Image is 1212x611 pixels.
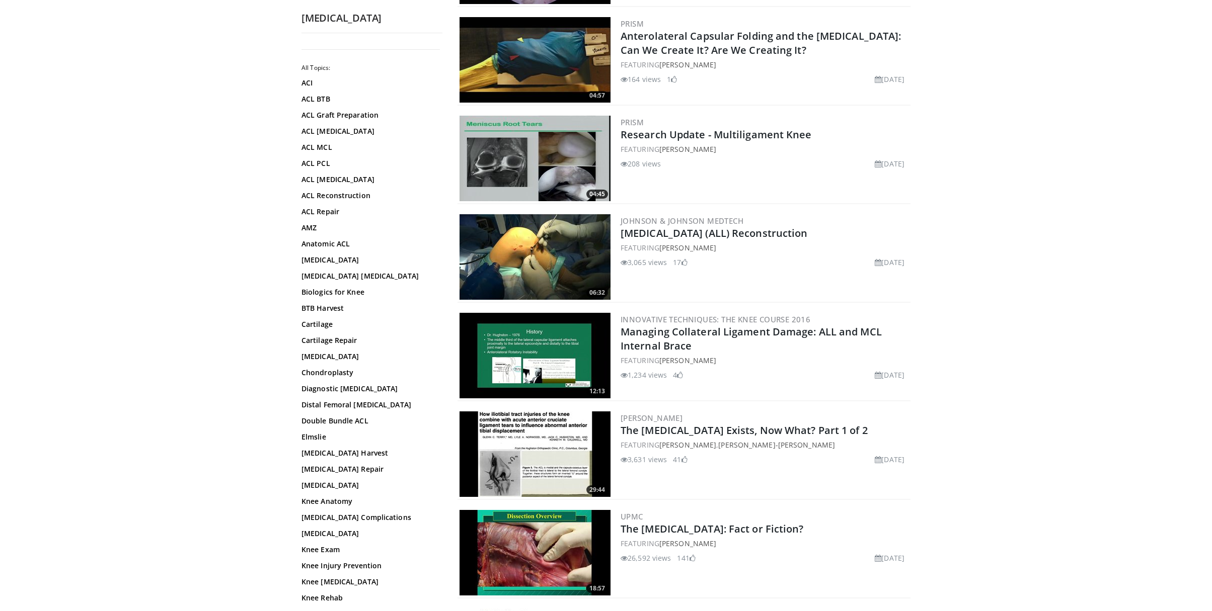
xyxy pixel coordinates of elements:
[875,257,904,268] li: [DATE]
[301,223,437,233] a: AMZ
[460,313,611,398] img: 60baec04-2122-4f74-a62b-06d5ff6da454.300x170_q85_crop-smart_upscale.jpg
[659,243,716,252] a: [PERSON_NAME]
[621,454,667,465] li: 3,631 views
[875,74,904,84] li: [DATE]
[621,413,683,423] a: [PERSON_NAME]
[659,144,716,154] a: [PERSON_NAME]
[673,454,687,465] li: 41
[621,355,908,366] div: FEATURING
[301,271,437,281] a: [MEDICAL_DATA] [MEDICAL_DATA]
[301,400,437,410] a: Distal Femoral [MEDICAL_DATA]
[586,584,608,593] span: 18:57
[460,17,611,103] img: 463f8542-7281-4e6f-9f91-d13b8d4fc47b.300x170_q85_crop-smart_upscale.jpg
[621,257,667,268] li: 3,065 views
[621,59,908,70] div: FEATURING
[301,529,437,539] a: [MEDICAL_DATA]
[301,126,437,136] a: ACL [MEDICAL_DATA]
[586,288,608,297] span: 06:32
[718,440,835,450] a: [PERSON_NAME]-[PERSON_NAME]
[621,29,901,57] a: Anterolateral Capsular Folding and the [MEDICAL_DATA]: Can We Create It? Are We Creating It?
[621,314,810,324] a: Innovative Techniques: the Knee Course 2016
[301,94,437,104] a: ACL BTB
[301,352,437,362] a: [MEDICAL_DATA]
[301,287,437,297] a: Biologics for Knee
[301,64,440,72] h2: All Topics:
[586,485,608,494] span: 29:44
[460,313,611,398] a: 12:13
[301,384,437,394] a: Diagnostic [MEDICAL_DATA]
[301,335,437,345] a: Cartilage Repair
[301,207,437,217] a: ACL Repair
[301,158,437,168] a: ACL PCL
[621,158,661,169] li: 208 views
[301,577,437,587] a: Knee [MEDICAL_DATA]
[667,74,677,84] li: 1
[621,325,882,353] a: Managing Collateral Ligament Damage: ALL and MCL Internal Brace
[621,128,812,141] a: Research Update - Multiligament Knee
[621,144,908,154] div: FEATURING
[301,561,437,571] a: Knee Injury Prevention
[301,78,437,88] a: ACI
[301,239,437,249] a: Anatomic ACL
[621,370,667,380] li: 1,234 views
[621,216,743,226] a: Johnson & Johnson MedTech
[460,411,611,497] a: 29:44
[301,142,437,152] a: ACL MCL
[301,448,437,458] a: [MEDICAL_DATA] Harvest
[875,370,904,380] li: [DATE]
[621,522,804,536] a: The [MEDICAL_DATA]: Fact or Fiction?
[301,303,437,313] a: BTB Harvest
[621,440,908,450] div: FEATURING ,
[460,510,611,595] a: 18:57
[621,553,671,563] li: 26,592 views
[460,510,611,595] img: 1d8f2bd8-6b58-4c67-8b22-e01ee720397b.300x170_q85_crop-smart_upscale.jpg
[586,387,608,396] span: 12:13
[621,242,908,253] div: FEATURING
[621,538,908,549] div: FEATURING
[301,464,437,474] a: [MEDICAL_DATA] Repair
[460,116,611,201] a: 04:45
[301,416,437,426] a: Double Bundle ACL
[659,440,716,450] a: [PERSON_NAME]
[673,257,687,268] li: 17
[673,370,683,380] li: 4
[301,255,437,265] a: [MEDICAL_DATA]
[875,553,904,563] li: [DATE]
[460,17,611,103] a: 04:57
[460,214,611,300] a: 06:32
[677,553,695,563] li: 141
[460,116,611,201] img: 1d58833d-5a4e-4ca8-9930-1d61247236df.300x170_q85_crop-smart_upscale.jpg
[301,174,437,185] a: ACL [MEDICAL_DATA]
[301,480,437,490] a: [MEDICAL_DATA]
[875,454,904,465] li: [DATE]
[301,432,437,442] a: Elmslie
[586,91,608,100] span: 04:57
[301,496,437,506] a: Knee Anatomy
[301,368,437,378] a: Chondroplasty
[301,319,437,329] a: Cartilage
[621,74,661,84] li: 164 views
[621,226,808,240] a: [MEDICAL_DATA] (ALL) Reconstruction
[301,512,437,522] a: [MEDICAL_DATA] Complications
[621,511,643,521] a: UPMC
[621,117,644,127] a: PRiSM
[301,191,437,201] a: ACL Reconstruction
[460,214,611,300] img: f02b00f6-84ab-40b3-bd96-27e5de3fe69b.300x170_q85_crop-smart_upscale.jpg
[460,411,611,497] img: OBUNpHPPVucfKoyX4xMDoxOjA4MTsiGN.300x170_q85_crop-smart_upscale.jpg
[621,423,868,437] a: The [MEDICAL_DATA] Exists, Now What? Part 1 of 2
[586,190,608,199] span: 04:45
[301,12,442,25] h2: [MEDICAL_DATA]
[659,60,716,69] a: [PERSON_NAME]
[875,158,904,169] li: [DATE]
[659,539,716,548] a: [PERSON_NAME]
[621,19,644,29] a: PRiSM
[301,545,437,555] a: Knee Exam
[301,110,437,120] a: ACL Graft Preparation
[301,593,437,603] a: Knee Rehab
[659,356,716,365] a: [PERSON_NAME]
